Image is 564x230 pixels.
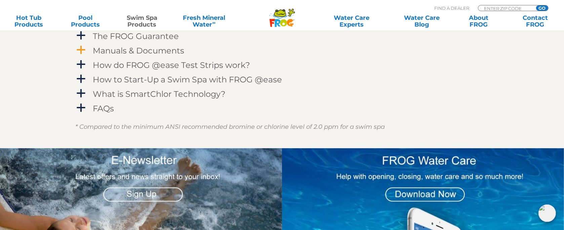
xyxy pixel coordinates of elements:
span: a [76,103,86,113]
h4: Manuals & Documents [93,46,184,55]
h4: How to Start-Up a Swim Spa with FROG @ease [93,75,282,84]
sup: ∞ [212,20,215,25]
a: Hot TubProducts [7,14,51,28]
a: PoolProducts [63,14,107,28]
h4: How do FROG @ease Test Strips work? [93,61,250,70]
span: a [76,88,86,99]
a: a FAQs [75,102,489,115]
span: a [76,45,86,55]
a: a Manuals & Documents [75,44,489,57]
input: Zip Code Form [483,5,529,11]
a: ContactFROG [513,14,557,28]
span: a [76,60,86,70]
a: a How to Start-Up a Swim Spa with FROG @ease [75,73,489,86]
a: Fresh MineralWater∞ [176,14,232,28]
a: a The FROG Guarantee [75,30,489,42]
a: a How do FROG @ease Test Strips work? [75,59,489,71]
a: a What is SmartChlor Technology? [75,88,489,100]
input: GO [536,5,548,11]
a: AboutFROG [456,14,500,28]
em: * Compared to the minimum ANSI recommended bromine or chlorine level of 2.0 ppm for a swim spa [75,123,385,130]
h4: The FROG Guarantee [93,32,179,41]
img: openIcon [538,204,556,222]
span: a [76,31,86,41]
h4: FAQs [93,104,114,113]
p: Find A Dealer [434,5,469,11]
a: Water CareBlog [400,14,444,28]
span: a [76,74,86,84]
h4: What is SmartChlor Technology? [93,89,226,99]
a: Swim SpaProducts [120,14,164,28]
a: Water CareExperts [316,14,388,28]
